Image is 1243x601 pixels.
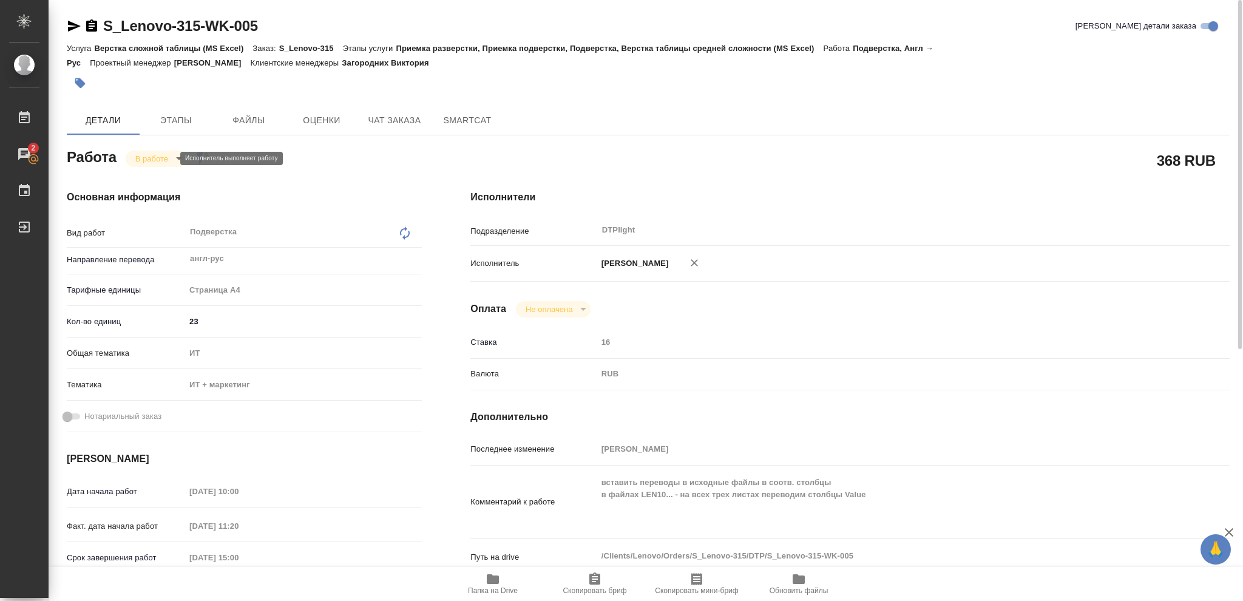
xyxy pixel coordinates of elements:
[126,151,186,167] div: В работе
[770,586,828,595] span: Обновить файлы
[655,586,738,595] span: Скопировать мини-бриф
[824,44,853,53] p: Работа
[67,347,185,359] p: Общая тематика
[67,520,185,532] p: Факт. дата начала работ
[1201,534,1231,565] button: 🙏
[597,364,1167,384] div: RUB
[1205,537,1226,562] span: 🙏
[67,19,81,33] button: Скопировать ссылку для ЯМессенджера
[90,58,174,67] p: Проектный менеджер
[468,586,518,595] span: Папка на Drive
[470,496,597,508] p: Комментарий к работе
[67,145,117,167] h2: Работа
[67,44,94,53] p: Услуга
[681,250,708,276] button: Удалить исполнителя
[396,44,823,53] p: Приемка разверстки, Приемка подверстки, Подверстка, Верстка таблицы средней сложности (MS Excel)
[67,552,185,564] p: Срок завершения работ
[470,225,597,237] p: Подразделение
[252,44,279,53] p: Заказ:
[185,313,422,330] input: ✎ Введи что-нибудь
[343,44,396,53] p: Этапы услуги
[185,343,422,364] div: ИТ
[470,443,597,455] p: Последнее изменение
[132,154,172,164] button: В работе
[67,316,185,328] p: Кол-во единиц
[147,113,205,128] span: Этапы
[516,301,591,317] div: В работе
[3,139,46,169] a: 2
[67,452,422,466] h4: [PERSON_NAME]
[470,551,597,563] p: Путь на drive
[597,546,1167,566] textarea: /Clients/Lenovo/Orders/S_Lenovo-315/DTP/S_Lenovo-315-WK-005
[67,284,185,296] p: Тарифные единицы
[1157,150,1216,171] h2: 368 RUB
[279,44,343,53] p: S_Lenovo-315
[185,375,422,395] div: ИТ + маркетинг
[1075,20,1196,32] span: [PERSON_NAME] детали заказа
[748,567,850,601] button: Обновить файлы
[563,586,626,595] span: Скопировать бриф
[185,280,422,300] div: Страница А4
[185,483,291,500] input: Пустое поле
[544,567,646,601] button: Скопировать бриф
[342,58,438,67] p: Загородних Виктория
[522,304,576,314] button: Не оплачена
[293,113,351,128] span: Оценки
[597,333,1167,351] input: Пустое поле
[251,58,342,67] p: Клиентские менеджеры
[67,227,185,239] p: Вид работ
[470,368,597,380] p: Валюта
[597,472,1167,529] textarea: вставить переводы в исходные файлы в соотв. столбцы в файлах LEN10... - на всех трех листах перев...
[365,113,424,128] span: Чат заказа
[67,486,185,498] p: Дата начала работ
[24,142,42,154] span: 2
[597,440,1167,458] input: Пустое поле
[185,549,291,566] input: Пустое поле
[67,254,185,266] p: Направление перевода
[442,567,544,601] button: Папка на Drive
[438,113,496,128] span: SmartCat
[185,517,291,535] input: Пустое поле
[94,44,252,53] p: Верстка сложной таблицы (MS Excel)
[597,257,669,270] p: [PERSON_NAME]
[67,70,93,97] button: Добавить тэг
[646,567,748,601] button: Скопировать мини-бриф
[84,19,99,33] button: Скопировать ссылку
[67,190,422,205] h4: Основная информация
[470,410,1230,424] h4: Дополнительно
[174,58,251,67] p: [PERSON_NAME]
[84,410,161,423] span: Нотариальный заказ
[470,190,1230,205] h4: Исполнители
[220,113,278,128] span: Файлы
[67,379,185,391] p: Тематика
[470,257,597,270] p: Исполнитель
[103,18,258,34] a: S_Lenovo-315-WK-005
[470,302,506,316] h4: Оплата
[470,336,597,348] p: Ставка
[74,113,132,128] span: Детали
